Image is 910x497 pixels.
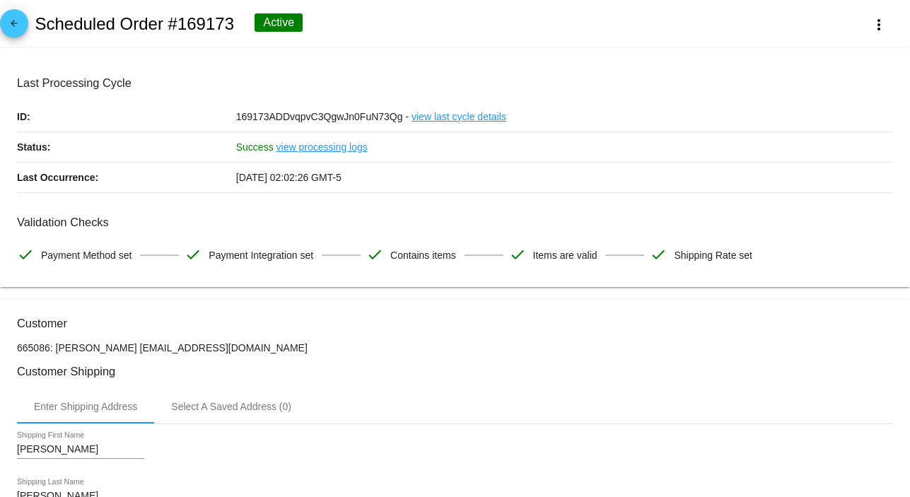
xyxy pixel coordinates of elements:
[209,240,313,270] span: Payment Integration set
[533,240,597,270] span: Items are valid
[412,102,506,131] a: view last cycle details
[509,246,526,263] mat-icon: check
[366,246,383,263] mat-icon: check
[674,240,752,270] span: Shipping Rate set
[17,342,893,353] p: 665086: [PERSON_NAME] [EMAIL_ADDRESS][DOMAIN_NAME]
[6,18,23,35] mat-icon: arrow_back
[650,246,667,263] mat-icon: check
[35,14,234,34] h2: Scheduled Order #169173
[41,240,132,270] span: Payment Method set
[17,317,893,330] h3: Customer
[255,13,303,32] div: Active
[870,16,887,33] mat-icon: more_vert
[17,365,893,378] h3: Customer Shipping
[276,132,368,162] a: view processing logs
[171,401,291,412] div: Select A Saved Address (0)
[17,216,893,229] h3: Validation Checks
[17,76,893,90] h3: Last Processing Cycle
[17,102,236,131] p: ID:
[236,141,274,153] span: Success
[34,401,137,412] div: Enter Shipping Address
[236,111,409,122] span: 169173ADDvqpvC3QgwJn0FuN73Qg -
[17,246,34,263] mat-icon: check
[17,163,236,192] p: Last Occurrence:
[17,444,144,455] input: Shipping First Name
[17,132,236,162] p: Status:
[390,240,456,270] span: Contains items
[236,172,342,183] span: [DATE] 02:02:26 GMT-5
[185,246,202,263] mat-icon: check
